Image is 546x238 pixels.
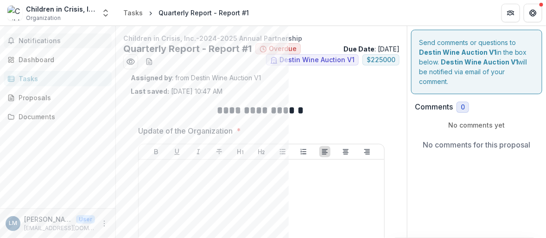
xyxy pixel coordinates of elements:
[131,86,222,96] p: [DATE] 10:47 AM
[123,54,138,69] button: Preview d71f9590-c8ea-41b7-b0e1-b57e6e3eaa70.pdf
[4,71,112,86] a: Tasks
[9,220,17,226] div: Laura Moore
[411,30,542,94] div: Send comments or questions to in the box below. will be notified via email of your comment.
[279,56,355,64] span: Destin Wine Auction V1
[131,73,392,83] p: : from Destin Wine Auction V1
[343,45,375,53] strong: Due Date
[123,43,252,54] h2: Quarterly Report - Report #1
[19,37,108,45] span: Notifications
[441,58,518,66] strong: Destin Wine Auction V1
[256,146,267,157] button: Heading 2
[24,214,72,224] p: [PERSON_NAME]
[214,146,225,157] button: Strike
[120,6,146,19] a: Tasks
[19,93,104,103] div: Proposals
[277,146,288,157] button: Bullet List
[4,90,112,105] a: Proposals
[423,139,531,150] p: No comments for this proposal
[4,33,112,48] button: Notifications
[4,52,112,67] a: Dashboard
[362,146,373,157] button: Align Right
[131,74,172,82] strong: Assigned by
[123,33,400,43] p: Children in Crisis, Inc.-2024-2025 Annual Partnership
[151,146,162,157] button: Bold
[19,74,104,84] div: Tasks
[319,146,330,157] button: Align Left
[461,103,465,111] span: 0
[76,215,95,224] p: User
[7,6,22,20] img: Children in Crisis, Inc.
[235,146,246,157] button: Heading 1
[19,112,104,122] div: Documents
[99,4,112,22] button: Open entity switcher
[269,45,297,53] span: Overdue
[99,218,110,229] button: More
[26,14,61,22] span: Organization
[524,4,542,22] button: Get Help
[193,146,204,157] button: Italicize
[340,146,351,157] button: Align Center
[19,55,104,64] div: Dashboard
[343,44,400,54] p: : [DATE]
[298,146,309,157] button: Ordered List
[123,8,143,18] div: Tasks
[120,6,253,19] nav: breadcrumb
[4,109,112,124] a: Documents
[138,125,233,136] p: Update of the Organization
[415,120,539,130] p: No comments yet
[502,4,520,22] button: Partners
[367,56,395,64] span: $ 225000
[415,103,453,111] h2: Comments
[171,146,183,157] button: Underline
[142,54,157,69] button: download-word-button
[131,87,169,95] strong: Last saved:
[419,48,496,56] strong: Destin Wine Auction V1
[24,224,95,232] p: [EMAIL_ADDRESS][DOMAIN_NAME]
[26,4,95,14] div: Children in Crisis, Inc.
[159,8,249,18] div: Quarterly Report - Report #1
